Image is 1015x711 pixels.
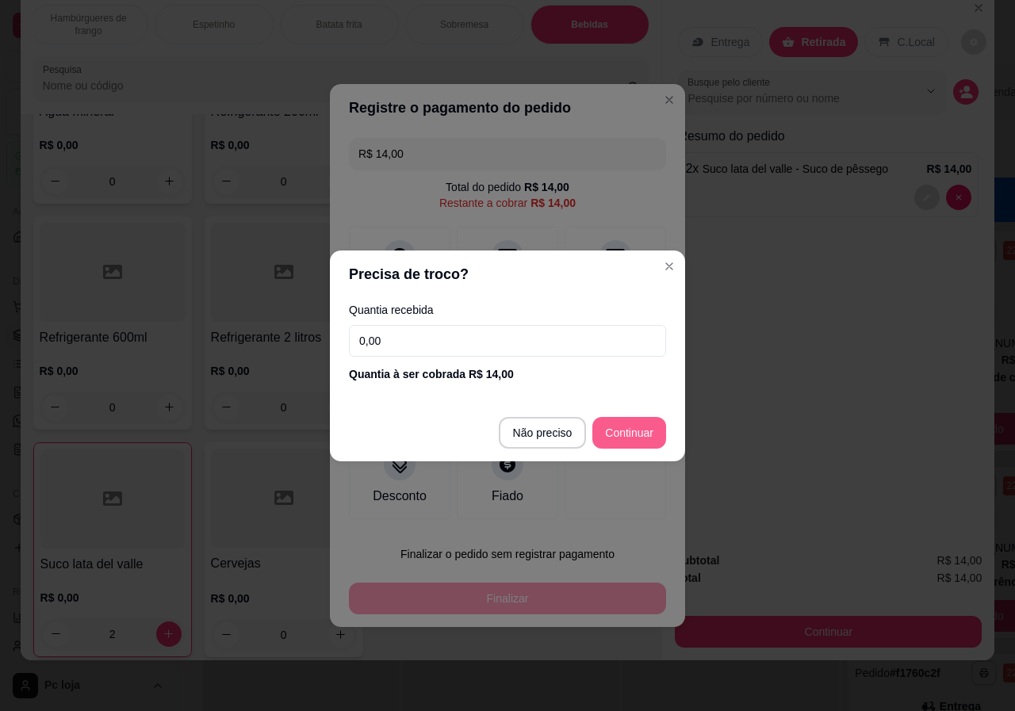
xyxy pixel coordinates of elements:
[330,250,685,298] header: Precisa de troco?
[349,304,666,315] label: Quantia recebida
[499,417,587,449] button: Não preciso
[657,254,682,279] button: Close
[592,417,666,449] button: Continuar
[349,366,666,382] div: Quantia à ser cobrada R$ 14,00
